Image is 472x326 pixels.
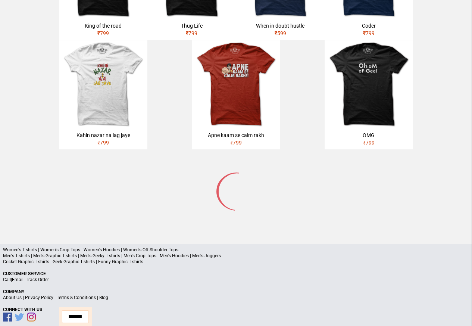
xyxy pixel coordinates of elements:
[25,295,53,300] a: Privacy Policy
[57,295,96,300] a: Terms & Conditions
[12,277,24,282] a: Email
[97,30,109,36] span: ₹ 799
[59,40,147,129] img: kahin-nazar-na-lag-jaye.jpg
[186,30,197,36] span: ₹ 799
[99,295,108,300] a: Blog
[150,22,233,30] div: Thug Life
[230,140,242,146] span: ₹ 799
[275,30,286,36] span: ₹ 599
[192,40,280,129] img: APNE-KAAM-SE-CALM.jpg
[3,307,469,313] p: Connect With Us
[3,247,469,253] p: Women's T-shirts | Women's Crop Tops | Women's Hoodies | Women's Off Shoulder Tops
[195,131,277,139] div: Apne kaam se calm rakh
[325,40,413,150] a: OMG₹799
[325,40,413,129] img: omg.jpg
[97,140,109,146] span: ₹ 799
[239,22,322,30] div: When in doubt hustle
[3,259,469,265] p: Cricket Graphic T-shirts | Geek Graphic T-shirts | Funny Graphic T-shirts |
[328,131,410,139] div: OMG
[3,253,469,259] p: Men's T-shirts | Men's Graphic T-shirts | Men's Geeky T-shirts | Men's Crop Tops | Men's Hoodies ...
[3,295,469,301] p: | | |
[3,277,469,283] p: | |
[328,22,410,30] div: Coder
[62,131,144,139] div: Kahin nazar na lag jaye
[363,140,375,146] span: ₹ 799
[3,271,469,277] p: Customer Service
[3,289,469,295] p: Company
[3,277,11,282] a: Call
[26,277,49,282] a: Track Order
[363,30,375,36] span: ₹ 799
[59,40,147,150] a: Kahin nazar na lag jaye₹799
[192,40,280,150] a: Apne kaam se calm rakh₹799
[62,22,144,30] div: King of the road
[3,295,22,300] a: About Us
